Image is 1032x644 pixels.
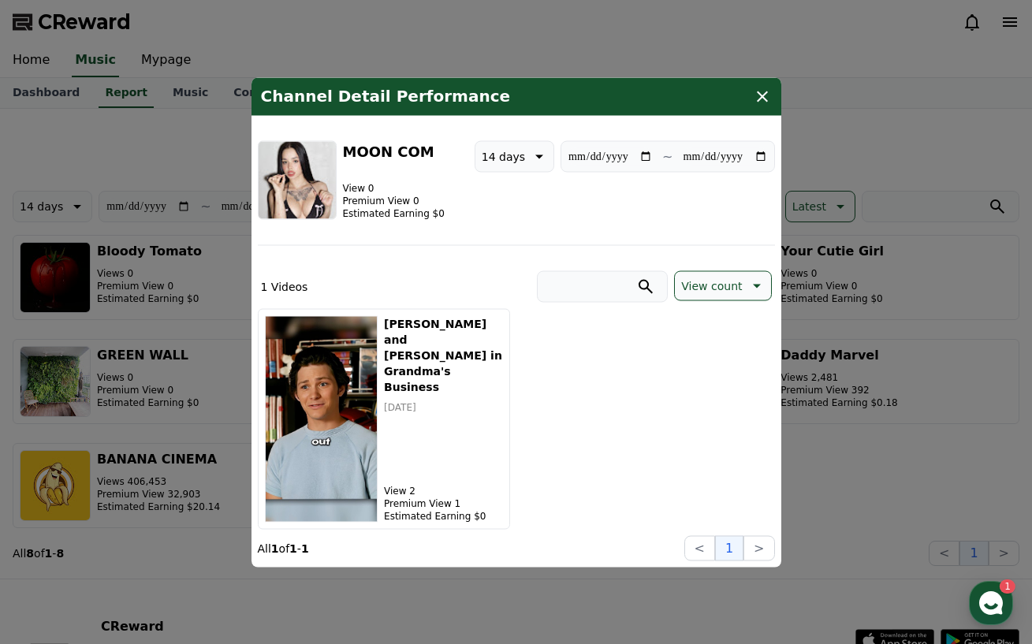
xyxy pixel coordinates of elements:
p: Premium View 0 [343,194,445,207]
a: 1Messages [104,500,203,539]
button: 14 days [475,140,554,172]
p: [DATE] [384,400,502,413]
span: Home [40,523,68,536]
button: 1 [715,535,743,560]
p: View 2 [384,484,502,497]
p: View count [681,274,742,296]
p: Estimated Earning $0 [384,509,502,522]
p: ~ [662,147,672,166]
img: Mandy and Georgie Work in Grandma's Business [265,315,378,522]
div: modal [251,77,781,567]
p: All of - [258,540,309,556]
p: 1 Videos [261,278,308,294]
p: 14 days [482,145,525,167]
strong: 1 [289,542,297,554]
span: 1 [160,499,166,512]
button: View count [674,270,771,300]
img: MOON COM [258,140,337,219]
a: Settings [203,500,303,539]
h5: [PERSON_NAME] and [PERSON_NAME] in Grandma's Business [384,315,502,394]
h3: MOON COM [343,140,445,162]
p: View 0 [343,181,445,194]
p: Estimated Earning $0 [343,207,445,219]
span: Settings [233,523,272,536]
p: Premium View 1 [384,497,502,509]
h4: Channel Detail Performance [261,87,511,106]
strong: 1 [271,542,279,554]
span: Messages [131,524,177,537]
strong: 1 [301,542,309,554]
button: > [743,535,774,560]
button: Mandy and Georgie Work in Grandma's Business [PERSON_NAME] and [PERSON_NAME] in Grandma's Busines... [258,308,510,529]
a: Home [5,500,104,539]
button: < [684,535,715,560]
